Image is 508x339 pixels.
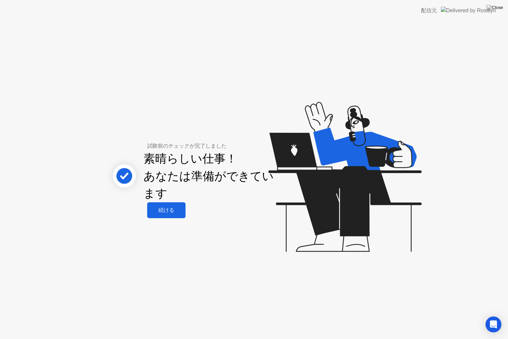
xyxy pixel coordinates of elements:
div: 配信元 [421,7,437,15]
button: 続ける [147,202,186,218]
img: Close [487,5,503,10]
div: 試験前のチェックが完了しました [147,142,284,150]
div: Open Intercom Messenger [486,316,501,332]
div: 続ける [149,207,184,214]
div: 素晴らしい仕事！ あなたは準備ができています [144,150,284,202]
img: Delivered by Rosalyn [441,7,496,14]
